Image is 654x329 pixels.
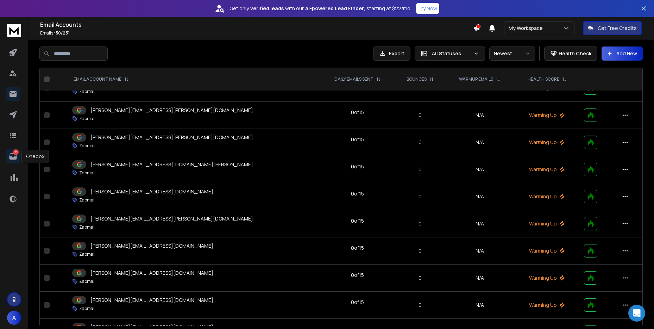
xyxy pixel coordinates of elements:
p: Get Free Credits [598,25,637,32]
img: logo [7,24,21,37]
p: Warming Up [518,302,576,309]
p: Warming Up [518,112,576,119]
p: 0 [399,112,441,119]
p: [PERSON_NAME][EMAIL_ADDRESS][PERSON_NAME][DOMAIN_NAME] [90,134,253,141]
p: DAILY EMAILS SENT [334,76,373,82]
p: Get only with our starting at $22/mo [229,5,410,12]
div: EMAIL ACCOUNT NAME [74,76,128,82]
div: 0 of 15 [351,136,364,143]
td: N/A [445,210,514,237]
strong: AI-powered Lead Finder, [305,5,365,12]
button: Export [373,46,410,61]
p: [PERSON_NAME][EMAIL_ADDRESS][DOMAIN_NAME][PERSON_NAME] [90,161,253,168]
td: N/A [445,237,514,265]
div: 0 of 15 [351,109,364,116]
p: Zapmail [79,279,95,284]
p: Warming Up [518,247,576,254]
td: N/A [445,265,514,292]
p: WARMUP EMAILS [459,76,493,82]
button: Try Now [416,3,439,14]
p: Zapmail [79,197,95,203]
p: All Statuses [432,50,471,57]
p: 0 [399,193,441,200]
p: Emails : [40,30,473,36]
p: Zapmail [79,89,95,94]
div: 0 of 15 [351,299,364,306]
div: 0 of 15 [351,163,364,170]
p: Zapmail [79,170,95,176]
td: N/A [445,156,514,183]
button: Health Check [544,46,597,61]
p: 0 [399,166,441,173]
button: A [7,311,21,325]
td: N/A [445,183,514,210]
p: Zapmail [79,224,95,230]
p: [PERSON_NAME][EMAIL_ADDRESS][PERSON_NAME][DOMAIN_NAME] [90,107,253,114]
p: Zapmail [79,116,95,122]
div: 0 of 15 [351,217,364,224]
div: Open Intercom Messenger [628,305,645,322]
button: Get Free Credits [583,21,642,35]
p: [PERSON_NAME][EMAIL_ADDRESS][DOMAIN_NAME] [90,269,213,277]
p: Warming Up [518,139,576,146]
a: 2 [6,149,20,163]
p: 2 [13,149,19,155]
p: Try Now [418,5,437,12]
div: Onebox [21,150,49,163]
p: 0 [399,302,441,309]
p: [PERSON_NAME][EMAIL_ADDRESS][PERSON_NAME][DOMAIN_NAME] [90,215,253,222]
p: [PERSON_NAME][EMAIL_ADDRESS][DOMAIN_NAME] [90,242,213,249]
p: [PERSON_NAME][EMAIL_ADDRESS][DOMAIN_NAME] [90,297,213,304]
div: 0 of 15 [351,244,364,252]
p: Zapmail [79,143,95,149]
p: 0 [399,220,441,227]
span: 50 / 231 [56,30,70,36]
td: N/A [445,129,514,156]
button: Add New [602,46,643,61]
div: 0 of 15 [351,190,364,197]
p: Zapmail [79,252,95,257]
p: 0 [399,274,441,281]
div: 0 of 15 [351,272,364,279]
td: N/A [445,292,514,319]
p: Warming Up [518,193,576,200]
p: Warming Up [518,220,576,227]
p: My Workspace [509,25,546,32]
button: Newest [489,46,535,61]
strong: verified leads [250,5,284,12]
p: Warming Up [518,166,576,173]
td: N/A [445,102,514,129]
p: BOUNCES [407,76,427,82]
p: Health Check [559,50,591,57]
p: 0 [399,247,441,254]
p: HEALTH SCORE [528,76,559,82]
p: Zapmail [79,306,95,311]
h1: Email Accounts [40,20,473,29]
p: 0 [399,139,441,146]
p: Warming Up [518,274,576,281]
p: [PERSON_NAME][EMAIL_ADDRESS][DOMAIN_NAME] [90,188,213,195]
